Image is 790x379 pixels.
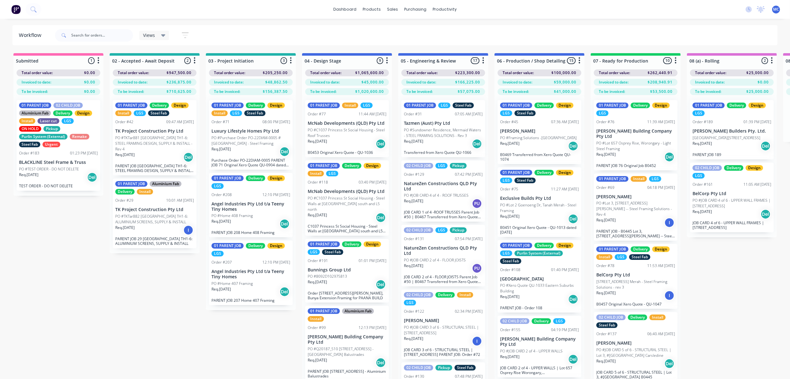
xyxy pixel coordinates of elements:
p: PO #C1037 Princess St Social Housing - Steel Roof Trusses [308,127,386,139]
div: Install [115,110,132,116]
p: Order [STREET_ADDRESS][PERSON_NAME], Bunya Extension Framing for PAANA BUILD [308,291,386,300]
div: Steel Fab [596,322,618,328]
div: LGS [404,300,416,306]
span: Views [143,32,155,38]
div: Del [87,172,97,182]
div: I [664,218,674,228]
a: dashboard [330,5,360,14]
p: Req. [DATE] [115,152,135,158]
p: Req. [DATE] [308,212,327,218]
div: LGS [326,171,338,176]
div: Order #108 [500,267,520,273]
div: Design [364,163,381,169]
div: Design [171,103,189,108]
p: JOB CARD 3 of 6 - STRUCTURAL STEEL | [STREET_ADDRESS] PARENT JOB: Order #72 [404,347,483,357]
div: LGS [693,110,705,116]
p: Req. [DATE] [500,354,519,360]
p: Luxury Lifestyle Homes Pty Ltd [211,129,290,134]
p: Req. [DATE] [693,209,712,215]
p: PARENT JOB 207 Home 407 Framing [211,298,290,303]
div: Install [137,189,153,195]
p: Req. [DATE] [308,139,327,144]
div: 04:19 PM [DATE] [551,327,579,333]
p: PO #Home 407 Framing [211,281,253,286]
p: PO #JOB CARD 3 of 6 - STRUCTURAL STEEL | [STREET_ADDRESS] [404,325,483,336]
div: Install [19,118,35,124]
div: Del [568,294,578,304]
div: 01 PARENT JOB [596,176,629,182]
p: PO #8092D102975813 [308,274,347,279]
p: Req. [DATE] [308,279,327,285]
div: 01 PARENT JOB [693,103,725,108]
p: [PERSON_NAME] [596,341,675,346]
p: PO #Q20187_510 [STREET_ADDRESS] - [GEOGRAPHIC_DATA] Balustrades [308,346,386,357]
div: 01 PARENT JOBDeliveryDesignLGSSteel FabOrder #4507:36 AM [DATE][PERSON_NAME]PO #Framing Solutions... [498,100,581,164]
p: [PERSON_NAME] Builders Pty. Ltd. [693,129,771,134]
div: 08:00 PM [DATE] [262,119,290,125]
div: Design [267,243,285,249]
div: Del [568,214,578,224]
div: 01 PARENT JOB02 CHILD JOBAluminium FabDeliveryDesignInstallLaser cutLGSON HOLDPickupPurlin System... [17,100,100,191]
div: 01:23 PM [DATE] [70,150,98,156]
div: 12:10 PM [DATE] [262,192,290,198]
div: Delivery [435,292,455,298]
p: PO #TEST ORDER - DO NOT DELETE [19,166,79,172]
div: Order #77 [308,111,326,117]
div: 01 PARENT JOB [596,246,629,252]
div: Order #69 [596,185,614,190]
div: Steel Fab [19,142,40,147]
div: 01 PARENT JOB [211,175,244,181]
p: PO #Sundowner Residence, Mermaid Waters - STEEL FRAMING SOLUTIONS - Rev 3 [404,127,483,139]
p: PO #Xero Quote QU-1033 Eastern Suburbs Building [500,283,579,294]
div: 11:05 AM [DATE] [743,182,771,187]
p: Req. [DATE] [404,336,423,341]
div: 02:34 PM [DATE] [455,309,483,314]
p: Angel Industries Pty Ltd t/a Teeny Tiny Homes [211,201,290,212]
p: B0457 Original Xero Quote - QU-1047 [596,302,675,306]
div: Design [556,103,574,108]
div: Pickup [43,126,60,132]
div: 01:39 PM [DATE] [743,119,771,125]
div: 01 PARENT JOB [308,103,340,108]
p: JOB CARD 4 of 6 - UPPER WALL FRAMES | [STREET_ADDRESS] [693,220,771,230]
div: 12:10 PM [DATE] [262,260,290,265]
div: 03:40 PM [DATE] [359,179,386,185]
div: Install [631,176,647,182]
p: [PERSON_NAME] [404,318,483,323]
div: Laser cut [37,118,59,124]
div: Delivery [246,103,265,108]
div: 01 PARENT JOB [404,103,436,108]
div: LGS [500,250,512,256]
p: Req. [DATE] [404,139,423,144]
div: 07:05 AM [DATE] [455,111,483,117]
p: Req. [DATE] [500,214,519,219]
div: Del [376,213,386,223]
div: Design [364,241,381,247]
div: Order #129 [404,172,424,177]
div: Delivery [532,318,551,324]
div: Steel Fab [514,110,536,116]
div: Design [556,170,574,175]
div: Order #118 [308,179,328,185]
div: Delivery [628,315,647,320]
div: Delivery [150,103,169,108]
div: 01 PARENT JOBLGSSteel FabOrder #3107:05 AM [DATE]Tazmen (Aust) Pty LtdPO #Sundowner Residence, Me... [401,100,485,157]
div: Delivery [53,110,72,116]
p: PO #Purchase Order PO-22DIAM-0005 #[GEOGRAPHIC_DATA] - Steel Framing [211,135,290,146]
div: 01:01 PM [DATE] [359,258,386,264]
div: LGS [649,176,661,182]
div: LGS [596,110,609,116]
p: PARENT JOB 76 Original Job B0452 [596,163,675,168]
div: 01 PARENT JOBDeliveryDesignLGSSteel FabOrder #7511:27 AM [DATE]Exclusive Builds Pty LtdPO #Lot 2 ... [498,167,581,237]
div: 01 PARENT JOBInstallLGSOrder #7711:44 AM [DATE]McNab Developments (QLD) Pty LtdPO #C1037 Princess... [305,100,389,157]
div: Order #42 [115,119,133,125]
div: LGS [435,227,448,233]
p: Req. [DATE] [404,263,423,269]
p: [PERSON_NAME] Building Company Pty Ltd [500,336,579,347]
div: Order #155 [500,327,520,333]
div: LGS [230,110,242,116]
div: Install [308,171,324,176]
div: 02 CHILD JOB [693,165,722,171]
p: Req. [DATE] [500,141,519,146]
p: [PERSON_NAME] Building Company Pty Ltd [596,129,675,139]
